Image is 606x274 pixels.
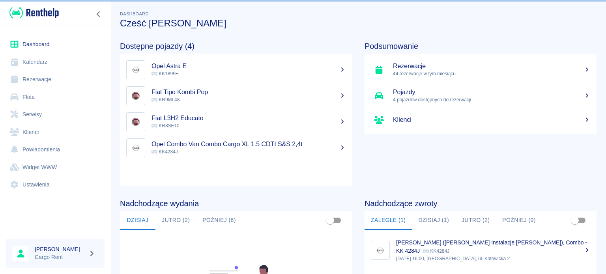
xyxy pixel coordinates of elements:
[93,9,105,19] button: Zwiń nawigację
[120,211,155,230] button: Dzisiaj
[120,11,149,16] span: Dashboard
[128,140,143,155] img: Image
[423,248,449,254] p: KK4284J
[365,57,597,83] a: Rezerwacje44 rezerwacje w tym miesiącu
[151,123,180,129] span: KR8SE10
[393,96,590,103] p: 4 pojazdów dostępnych do rezerwacji
[365,233,597,268] a: Image[PERSON_NAME] ([PERSON_NAME] Instalacje [PERSON_NAME]), Combo - KK 4284J KK4284J[DATE] 16:00...
[393,88,590,96] h5: Pojazdy
[155,211,196,230] button: Jutro (2)
[365,109,597,131] a: Klienci
[373,243,388,258] img: Image
[120,83,352,109] a: ImageFiat Tipo Kombi Pop KR9ML48
[35,253,85,261] p: Cargo Rent
[365,41,597,51] h4: Podsumowanie
[6,53,105,71] a: Kalendarz
[365,83,597,109] a: Pojazdy4 pojazdów dostępnych do rezerwacji
[393,116,590,124] h5: Klienci
[128,114,143,129] img: Image
[496,211,542,230] button: Później (9)
[6,158,105,176] a: Widget WWW
[120,18,597,29] h3: Cześć [PERSON_NAME]
[151,71,179,76] span: KK1899E
[6,35,105,53] a: Dashboard
[567,213,582,228] span: Pokaż przypisane tylko do mnie
[393,62,590,70] h5: Rezerwacje
[412,211,455,230] button: Dzisiaj (1)
[120,135,352,161] a: ImageOpel Combo Van Combo Cargo XL 1.5 CDTI S&S 2,4t KK4284J
[120,109,352,135] a: ImageFiat L3H2 Educato KR8SE10
[151,62,346,70] h5: Opel Astra E
[151,140,346,148] h5: Opel Combo Van Combo Cargo XL 1.5 CDTI S&S 2,4t
[6,71,105,88] a: Rezerwacje
[120,41,352,51] h4: Dostępne pojazdy (4)
[6,6,59,19] a: Renthelp logo
[396,239,587,254] p: [PERSON_NAME] ([PERSON_NAME] Instalacje [PERSON_NAME]), Combo - KK 4284J
[9,6,59,19] img: Renthelp logo
[128,88,143,103] img: Image
[151,97,180,103] span: KR9ML48
[35,245,85,253] h6: [PERSON_NAME]
[6,106,105,123] a: Serwisy
[365,211,412,230] button: Zaległe (1)
[455,211,496,230] button: Jutro (2)
[120,199,352,208] h4: Nadchodzące wydania
[6,176,105,194] a: Ustawienia
[365,199,597,208] h4: Nadchodzące zwroty
[6,88,105,106] a: Flota
[6,141,105,158] a: Powiadomienia
[151,149,178,155] span: KK4284J
[151,114,346,122] h5: Fiat L3H2 Educato
[128,62,143,77] img: Image
[151,88,346,96] h5: Fiat Tipo Kombi Pop
[196,211,242,230] button: Później (6)
[6,123,105,141] a: Klienci
[323,213,338,228] span: Pokaż przypisane tylko do mnie
[396,255,590,262] p: [DATE] 16:00, [GEOGRAPHIC_DATA], ul. Katowicka 2
[393,70,590,77] p: 44 rezerwacje w tym miesiącu
[120,57,352,83] a: ImageOpel Astra E KK1899E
